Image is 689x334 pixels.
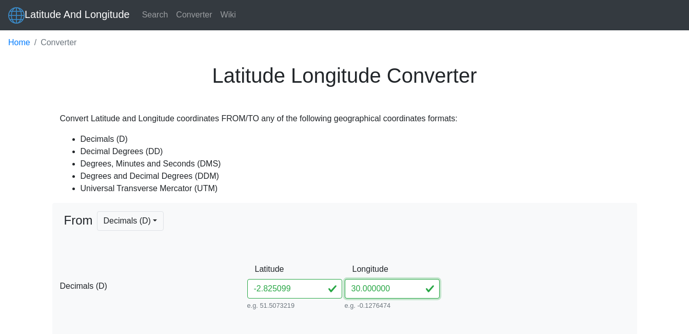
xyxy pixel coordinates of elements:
[81,145,629,158] li: Decimal Degrees (DD)
[172,5,216,25] a: Converter
[30,36,77,49] li: Converter
[8,4,130,26] a: Latitude And Longitude
[81,158,629,170] li: Degrees, Minutes and Seconds (DMS)
[81,133,629,145] li: Decimals (D)
[81,170,629,182] li: Degrees and Decimal Degrees (DDM)
[8,36,30,49] a: Home
[138,5,172,25] a: Search
[247,301,342,310] small: e.g. 51.5073219
[97,211,164,231] button: Decimals (D)
[8,7,25,24] img: Latitude And Longitude
[216,5,240,25] a: Wiki
[345,259,377,279] label: Longitude
[60,113,629,125] p: Convert Latitude and Longitude coordinates FROM/TO any of the following geographical coordinates ...
[345,301,440,310] small: e.g. -0.1276474
[60,280,247,292] span: Decimals (D)
[81,182,629,195] li: Universal Transverse Mercator (UTM)
[247,259,279,279] label: Latitude
[64,211,93,255] span: From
